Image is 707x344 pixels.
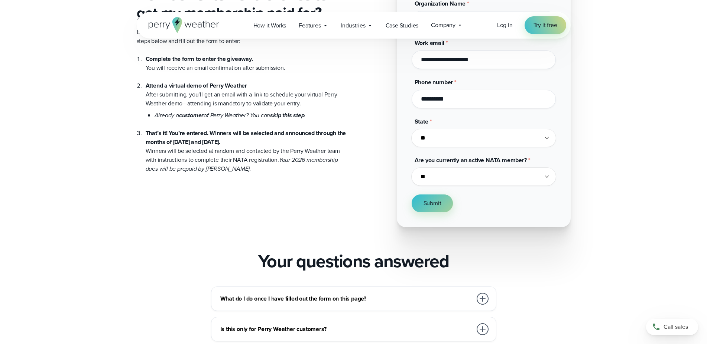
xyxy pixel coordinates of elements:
[415,117,428,126] span: State
[497,21,513,30] a: Log in
[534,21,557,30] span: Try it free
[146,55,348,72] li: You will receive an email confirmation after submission.
[146,72,348,120] li: After submitting, you’ll get an email with a link to schedule your virtual Perry Weather demo—att...
[415,39,444,47] span: Work email
[247,18,293,33] a: How it Works
[386,21,419,30] span: Case Studies
[270,111,304,119] strong: skip this step
[179,111,204,119] strong: customer
[146,120,348,173] li: Winners will be selected at random and contacted by the Perry Weather team with instructions to c...
[146,55,253,63] strong: Complete the form to enter the giveaway.
[424,199,441,208] span: Submit
[525,16,566,34] a: Try it free
[258,251,449,272] h2: Your questions answered
[146,155,338,173] em: Your 2026 membership dues will be prepaid by [PERSON_NAME].
[415,156,527,164] span: Are you currently an active NATA member?
[220,325,472,334] h3: Is this only for Perry Weather customers?
[415,78,453,86] span: Phone number
[341,21,366,30] span: Industries
[155,111,306,119] em: Already a of Perry Weather? You can .
[646,319,698,335] a: Call sales
[497,21,513,29] span: Log in
[431,21,455,30] span: Company
[412,194,453,212] button: Submit
[146,81,247,90] strong: Attend a virtual demo of Perry Weather
[664,322,688,331] span: Call sales
[146,129,346,146] strong: That’s it! You’re entered. Winners will be selected and announced through the months of [DATE] an...
[299,21,321,30] span: Features
[253,21,286,30] span: How it Works
[379,18,425,33] a: Case Studies
[220,294,472,303] h3: What do I do once I have filled out the form on this page?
